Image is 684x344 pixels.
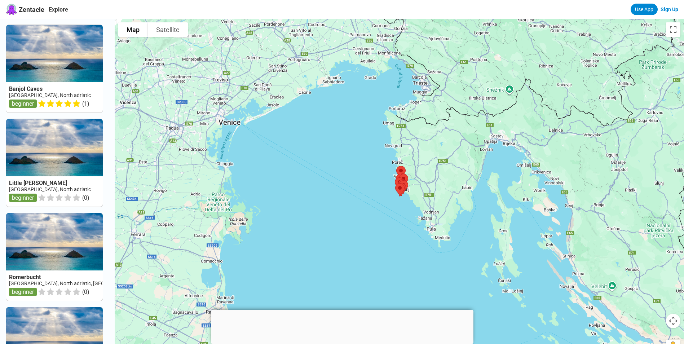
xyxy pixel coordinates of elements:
iframe: Advertisement [211,310,473,342]
a: [GEOGRAPHIC_DATA], North adriatic, [GEOGRAPHIC_DATA] [9,281,142,286]
span: Zentacle [19,6,44,13]
button: Show satellite imagery [148,22,188,37]
a: Explore [49,6,68,13]
button: Toggle fullscreen view [666,22,680,37]
a: Use App [631,4,658,15]
a: [GEOGRAPHIC_DATA], North adriatic [9,92,91,98]
img: Zentacle logo [6,4,17,15]
a: Zentacle logoZentacle [6,4,44,15]
button: Show street map [118,22,148,37]
button: Map camera controls [666,314,680,328]
a: Sign Up [661,6,678,12]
